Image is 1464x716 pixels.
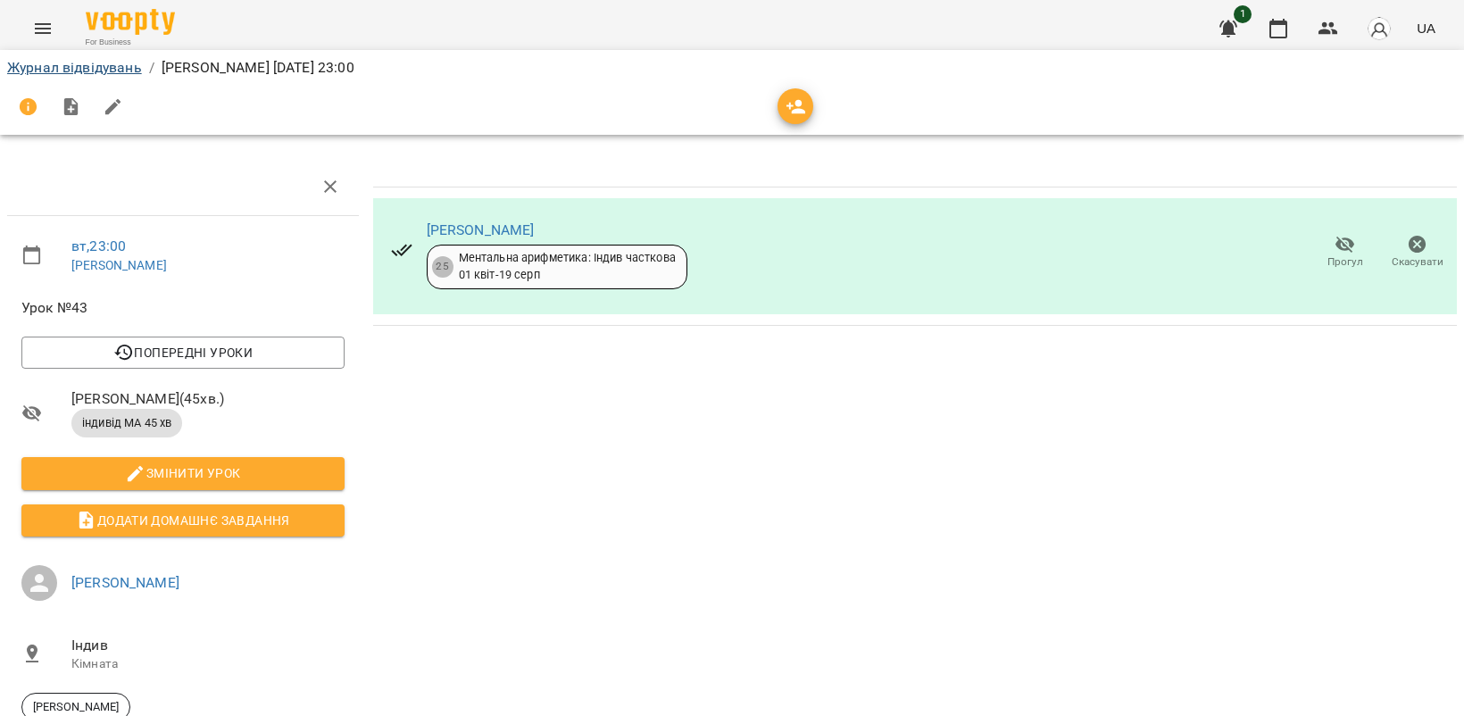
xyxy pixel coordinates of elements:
[21,7,64,50] button: Menu
[71,237,126,254] a: вт , 23:00
[1309,228,1381,278] button: Прогул
[1417,19,1435,37] span: UA
[21,297,345,319] span: Урок №43
[459,250,676,283] div: Ментальна арифметика: Індив часткова 01 квіт - 19 серп
[7,57,1457,79] nav: breadcrumb
[149,57,154,79] li: /
[1381,228,1453,278] button: Скасувати
[432,256,453,278] div: 25
[1234,5,1252,23] span: 1
[71,574,179,591] a: [PERSON_NAME]
[71,258,167,272] a: [PERSON_NAME]
[1327,254,1363,270] span: Прогул
[22,699,129,715] span: [PERSON_NAME]
[71,415,182,431] span: індивід МА 45 хв
[21,337,345,369] button: Попередні уроки
[71,635,345,656] span: Індив
[86,9,175,35] img: Voopty Logo
[36,510,330,531] span: Додати домашнє завдання
[7,59,142,76] a: Журнал відвідувань
[86,37,175,48] span: For Business
[36,462,330,484] span: Змінити урок
[36,342,330,363] span: Попередні уроки
[21,457,345,489] button: Змінити урок
[162,57,354,79] p: [PERSON_NAME] [DATE] 23:00
[1392,254,1443,270] span: Скасувати
[21,504,345,537] button: Додати домашнє завдання
[1410,12,1443,45] button: UA
[71,655,345,673] p: Кімната
[1367,16,1392,41] img: avatar_s.png
[71,388,345,410] span: [PERSON_NAME] ( 45 хв. )
[427,221,535,238] a: [PERSON_NAME]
